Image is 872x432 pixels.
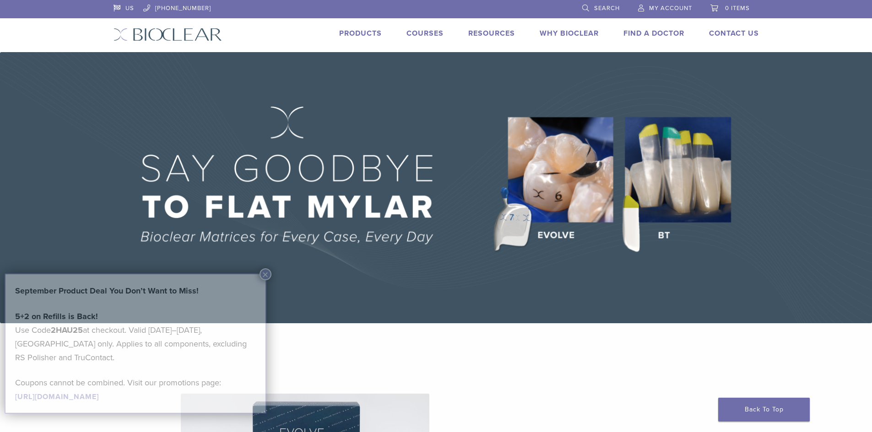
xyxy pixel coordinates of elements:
[594,5,620,12] span: Search
[15,392,99,401] a: [URL][DOMAIN_NAME]
[709,29,759,38] a: Contact Us
[468,29,515,38] a: Resources
[15,309,256,364] p: Use Code at checkout. Valid [DATE]–[DATE], [GEOGRAPHIC_DATA] only. Applies to all components, exc...
[15,376,256,403] p: Coupons cannot be combined. Visit our promotions page:
[725,5,750,12] span: 0 items
[718,398,810,421] a: Back To Top
[51,325,83,335] strong: 2HAU25
[540,29,599,38] a: Why Bioclear
[339,29,382,38] a: Products
[15,311,98,321] strong: 5+2 on Refills is Back!
[649,5,692,12] span: My Account
[623,29,684,38] a: Find A Doctor
[114,28,222,41] img: Bioclear
[260,268,271,280] button: Close
[15,286,199,296] strong: September Product Deal You Don’t Want to Miss!
[406,29,444,38] a: Courses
